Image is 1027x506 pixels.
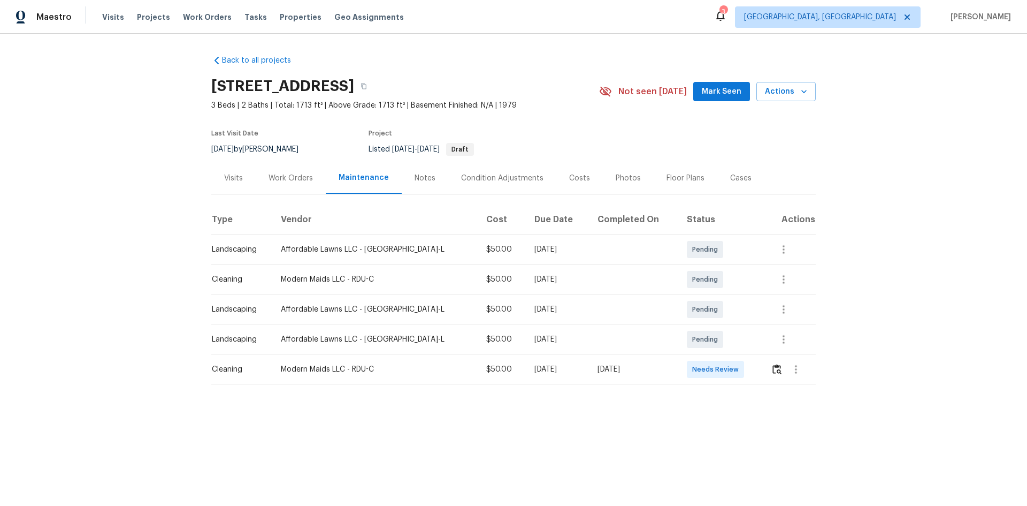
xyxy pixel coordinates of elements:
div: Modern Maids LLC - RDU-C [281,364,469,375]
img: Review Icon [772,364,781,374]
div: Cleaning [212,274,264,285]
span: [DATE] [211,146,234,153]
span: Draft [447,146,473,153]
div: Affordable Lawns LLC - [GEOGRAPHIC_DATA]-L [281,244,469,255]
div: $50.00 [486,244,518,255]
th: Due Date [526,205,589,235]
span: Project [369,130,392,137]
span: Work Orders [183,12,232,22]
a: Back to all projects [211,55,314,66]
span: Mark Seen [702,85,741,99]
button: Copy Address [354,77,373,96]
th: Vendor [272,205,477,235]
div: [DATE] [534,304,580,315]
span: Tasks [244,13,267,21]
div: [DATE] [534,364,580,375]
span: - [392,146,440,153]
span: Not seen [DATE] [618,86,687,97]
div: Floor Plans [666,173,704,184]
div: [DATE] [534,274,580,285]
div: [DATE] [597,364,670,375]
div: Landscaping [212,244,264,255]
div: [DATE] [534,334,580,345]
div: Landscaping [212,304,264,315]
button: Actions [756,82,816,102]
th: Cost [478,205,526,235]
div: Modern Maids LLC - RDU-C [281,274,469,285]
div: Work Orders [269,173,313,184]
span: [DATE] [392,146,415,153]
span: Pending [692,274,722,285]
span: Actions [765,85,807,99]
span: [PERSON_NAME] [946,12,1011,22]
div: $50.00 [486,334,518,345]
span: Pending [692,334,722,345]
div: [DATE] [534,244,580,255]
div: by [PERSON_NAME] [211,143,311,156]
th: Type [211,205,272,235]
span: Pending [692,304,722,315]
div: Landscaping [212,334,264,345]
span: Maestro [36,12,72,22]
div: Costs [569,173,590,184]
th: Status [678,205,763,235]
th: Completed On [589,205,678,235]
span: [GEOGRAPHIC_DATA], [GEOGRAPHIC_DATA] [744,12,896,22]
div: Visits [224,173,243,184]
span: Geo Assignments [334,12,404,22]
div: Photos [616,173,641,184]
div: $50.00 [486,274,518,285]
span: [DATE] [417,146,440,153]
span: Pending [692,244,722,255]
th: Actions [762,205,816,235]
div: $50.00 [486,364,518,375]
span: Needs Review [692,364,743,375]
div: Affordable Lawns LLC - [GEOGRAPHIC_DATA]-L [281,334,469,345]
div: Notes [415,173,435,184]
span: 3 Beds | 2 Baths | Total: 1713 ft² | Above Grade: 1713 ft² | Basement Finished: N/A | 1979 [211,100,599,111]
span: Properties [280,12,321,22]
div: Cases [730,173,752,184]
div: Cleaning [212,364,264,375]
div: Maintenance [339,172,389,183]
span: Projects [137,12,170,22]
div: 3 [719,6,727,17]
div: Condition Adjustments [461,173,543,184]
span: Visits [102,12,124,22]
h2: [STREET_ADDRESS] [211,81,354,92]
span: Listed [369,146,474,153]
button: Review Icon [771,357,783,382]
div: Affordable Lawns LLC - [GEOGRAPHIC_DATA]-L [281,304,469,315]
button: Mark Seen [693,82,750,102]
span: Last Visit Date [211,130,258,137]
div: $50.00 [486,304,518,315]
